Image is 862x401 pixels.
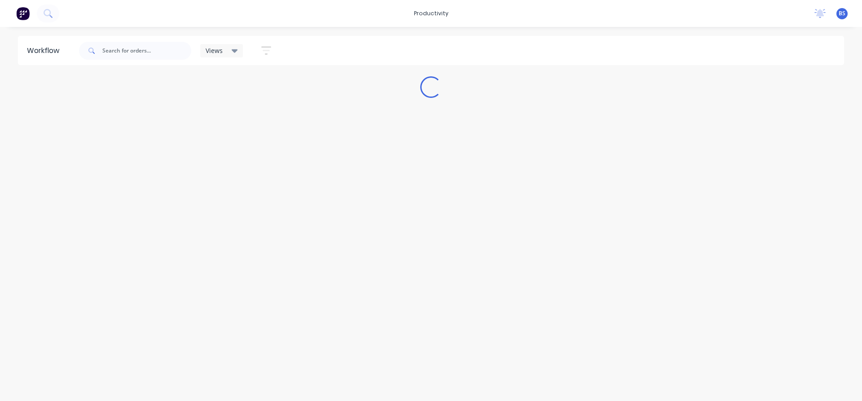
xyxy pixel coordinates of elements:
[839,9,845,18] span: BS
[409,7,453,20] div: productivity
[102,42,191,60] input: Search for orders...
[27,45,64,56] div: Workflow
[206,46,223,55] span: Views
[16,7,30,20] img: Factory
